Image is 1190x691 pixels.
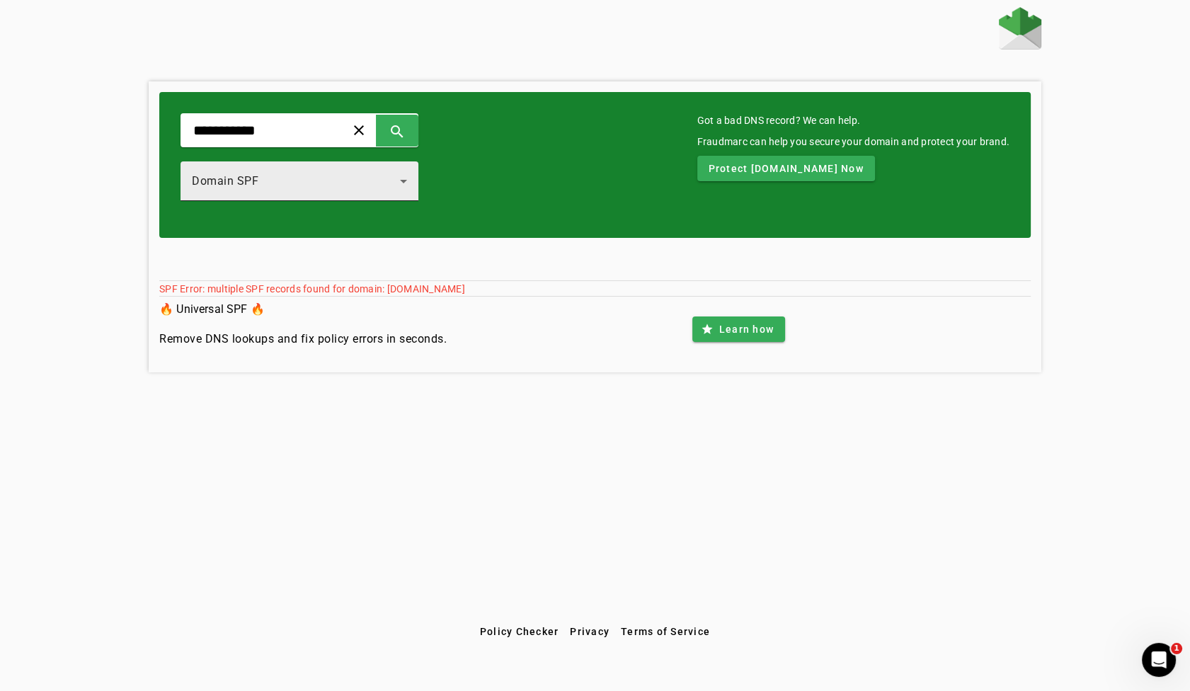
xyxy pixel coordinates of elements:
[159,281,1031,296] mat-error: SPF Error: multiple SPF records found for domain: [DOMAIN_NAME]
[621,626,710,637] span: Terms of Service
[999,7,1041,50] img: Fraudmarc Logo
[1171,643,1182,654] span: 1
[1142,643,1176,677] iframe: Intercom live chat
[709,161,864,176] span: Protect [DOMAIN_NAME] Now
[719,322,774,336] span: Learn how
[159,331,447,348] h4: Remove DNS lookups and fix policy errors in seconds.
[697,156,875,181] button: Protect [DOMAIN_NAME] Now
[474,619,565,644] button: Policy Checker
[697,113,1009,127] mat-card-title: Got a bad DNS record? We can help.
[564,619,615,644] button: Privacy
[692,316,785,342] button: Learn how
[192,174,258,188] span: Domain SPF
[159,299,447,319] h3: 🔥 Universal SPF 🔥
[999,7,1041,53] a: Home
[697,135,1009,149] div: Fraudmarc can help you secure your domain and protect your brand.
[615,619,716,644] button: Terms of Service
[480,626,559,637] span: Policy Checker
[570,626,610,637] span: Privacy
